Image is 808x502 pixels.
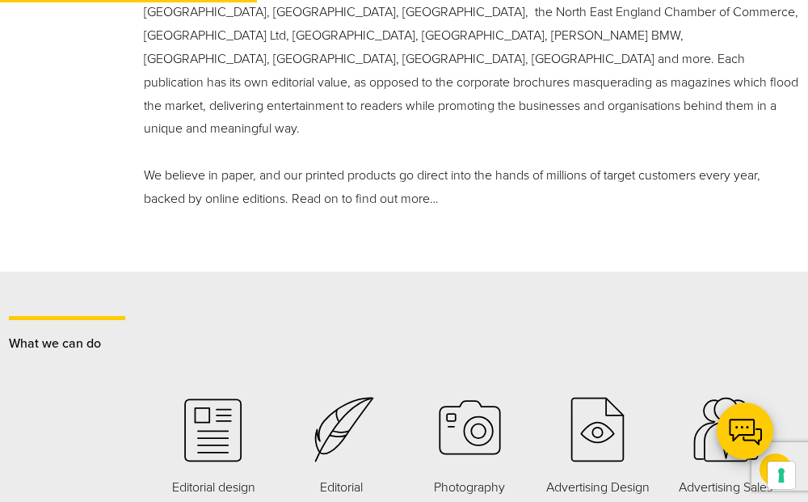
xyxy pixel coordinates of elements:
p: Photography [415,476,524,500]
p: What we can do [9,332,125,356]
button: Your consent preferences for tracking technologies [768,462,795,489]
p: Advertising Design [543,476,653,500]
p: Advertising Sales [671,476,781,500]
p: Editorial [287,476,397,500]
p: We believe in paper, and our printed products go direct into the hands of millions of target cust... [144,164,799,211]
p: Editorial design [159,476,269,500]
